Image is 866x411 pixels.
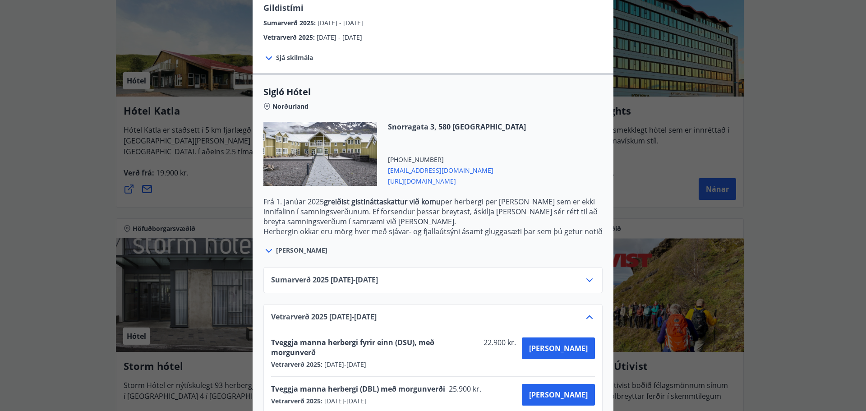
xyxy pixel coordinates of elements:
[388,164,526,175] span: [EMAIL_ADDRESS][DOMAIN_NAME]
[263,226,603,256] p: Herbergin okkar eru mörg hver með sjávar- og fjallaútsýni ásamt gluggasæti þar sem þú getur notið...
[318,18,363,27] span: [DATE] - [DATE]
[388,155,526,164] span: [PHONE_NUMBER]
[317,33,362,42] span: [DATE] - [DATE]
[388,122,526,132] span: Snorragata 3, 580 [GEOGRAPHIC_DATA]
[263,86,603,98] span: Sigló Hótel
[263,33,317,42] span: Vetrarverð 2025 :
[263,197,603,226] p: Frá 1. janúar 2025 per herbergi per [PERSON_NAME] sem er ekki innifalinn í samningsverðunum. Ef f...
[324,197,441,207] strong: greiðist gistináttaskattur við komu
[276,53,313,62] span: Sjá skilmála
[263,2,304,13] span: Gildistími
[388,175,526,186] span: [URL][DOMAIN_NAME]
[272,102,309,111] span: Norðurland
[263,18,318,27] span: Sumarverð 2025 :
